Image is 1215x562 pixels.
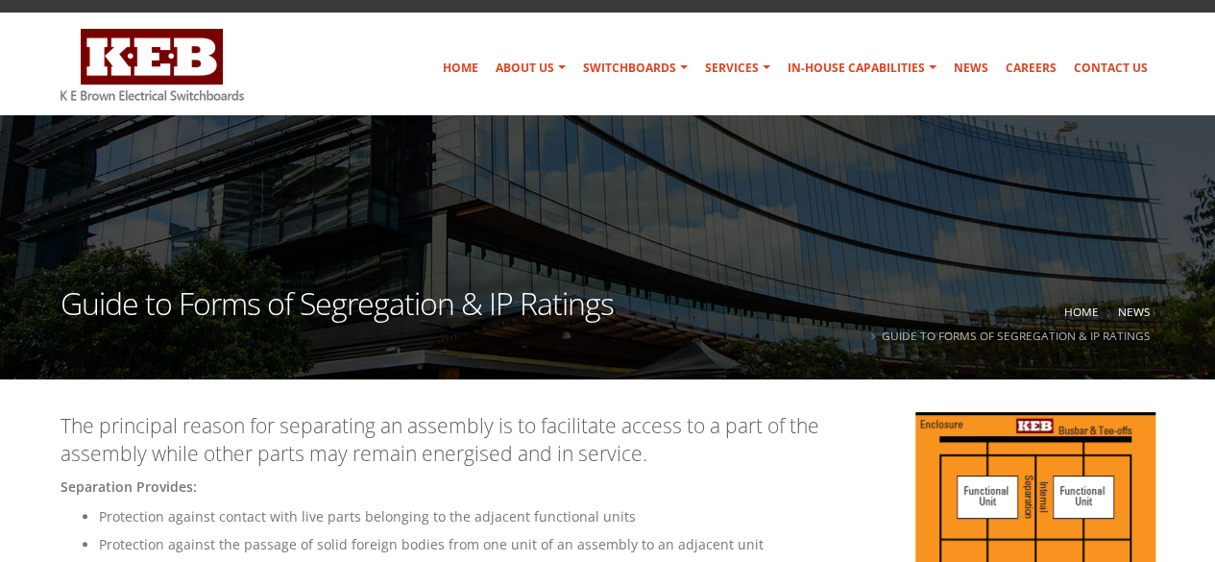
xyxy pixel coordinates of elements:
a: Home [435,49,486,87]
h5: Separation provides: [61,478,1155,496]
li: Guide to Forms of Segregation & IP Ratings [866,324,1151,348]
a: News [946,49,996,87]
a: Contact Us [1066,49,1155,87]
a: Switchboards [575,49,695,87]
li: Protection against contact with live parts belonging to the adjacent functional units [99,505,1155,528]
img: K E Brown Electrical Switchboards [61,29,244,101]
h1: Guide to Forms of Segregation & IP Ratings [61,288,614,343]
a: About Us [488,49,573,87]
li: Protection against the passage of solid foreign bodies from one unit of an assembly to an adjacen... [99,533,1155,556]
a: In-house Capabilities [780,49,944,87]
p: The principal reason for separating an assembly is to facilitate access to a part of the assembly... [61,412,1155,469]
a: Home [1064,304,1099,319]
a: Services [697,49,778,87]
a: News [1118,304,1151,319]
a: Careers [998,49,1064,87]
